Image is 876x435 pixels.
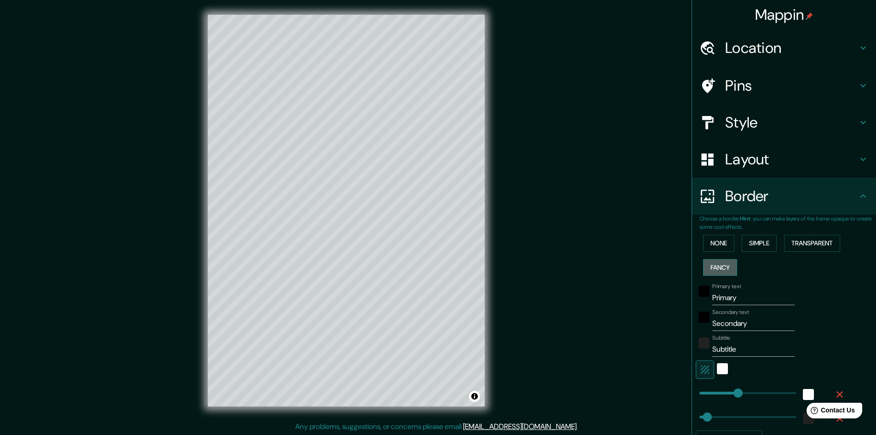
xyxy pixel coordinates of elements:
[692,67,876,104] div: Pins
[463,422,577,431] a: [EMAIL_ADDRESS][DOMAIN_NAME]
[794,399,866,425] iframe: Help widget launcher
[699,312,710,323] button: black
[725,39,858,57] h4: Location
[699,337,710,348] button: color-222222
[725,150,858,168] h4: Layout
[725,113,858,132] h4: Style
[712,283,741,290] label: Primary text
[803,389,814,400] button: white
[806,12,813,20] img: pin-icon.png
[703,235,734,252] button: None
[699,286,710,297] button: black
[703,259,737,276] button: Fancy
[712,308,749,316] label: Secondary text
[469,391,480,402] button: Toggle attribution
[578,421,579,432] div: .
[717,363,728,374] button: white
[740,215,750,222] b: Hint
[742,235,777,252] button: Simple
[784,235,840,252] button: Transparent
[699,215,876,231] p: Choose a border. : you can make layers of the frame opaque to create some cool effects.
[295,421,578,432] p: Any problems, suggestions, or concerns please email .
[692,104,876,141] div: Style
[712,334,730,342] label: Subtitle
[579,421,581,432] div: .
[692,178,876,215] div: Border
[755,6,813,24] h4: Mappin
[725,187,858,205] h4: Border
[692,141,876,178] div: Layout
[725,76,858,95] h4: Pins
[692,29,876,66] div: Location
